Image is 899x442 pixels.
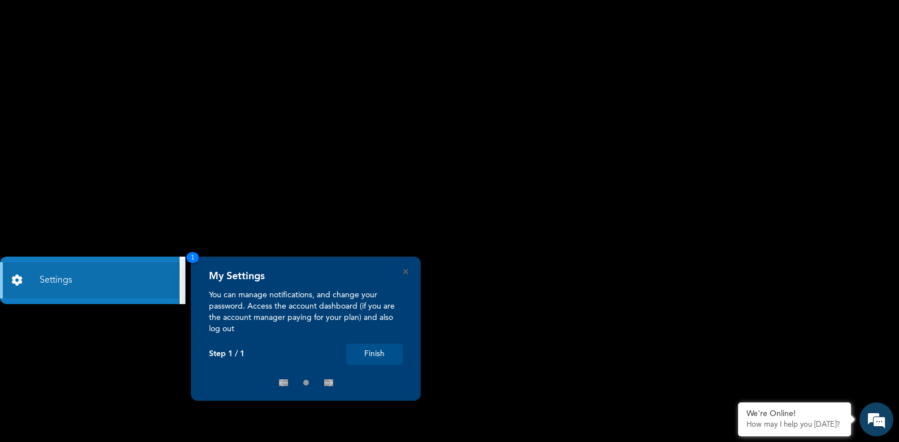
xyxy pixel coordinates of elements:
[747,421,843,430] p: How may I help you today?
[747,409,843,419] div: We're Online!
[346,344,403,365] button: Finish
[209,270,265,283] h4: My Settings
[186,252,199,263] span: 1
[209,349,245,359] p: Step 1 / 1
[209,289,403,335] p: You can manage notifications, and change your password. Access the account dashboard (if you are ...
[403,269,408,274] button: Close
